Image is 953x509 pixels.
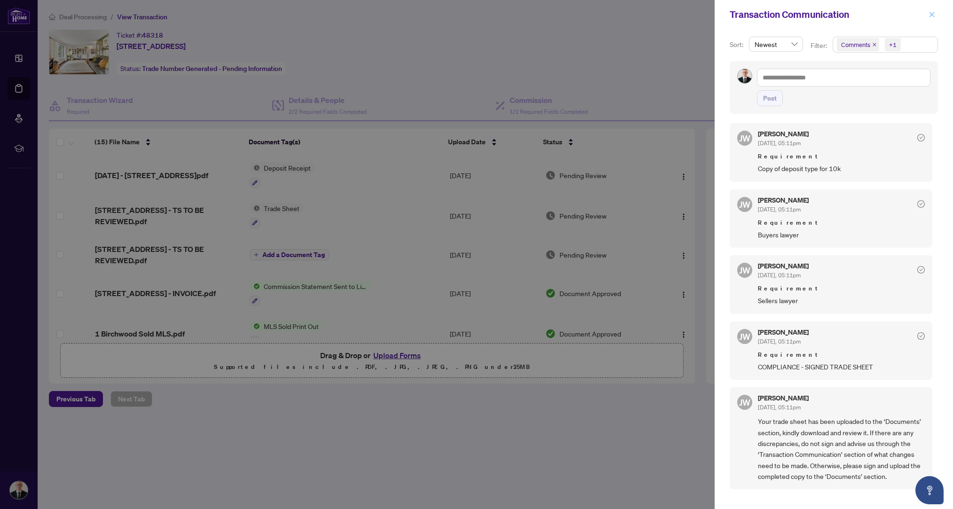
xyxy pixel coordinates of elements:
[837,38,879,51] span: Comments
[758,229,925,240] span: Buyers lawyer
[739,264,750,277] span: JW
[758,197,809,204] h5: [PERSON_NAME]
[739,330,750,343] span: JW
[758,338,801,345] span: [DATE], 05:11pm
[841,40,870,49] span: Comments
[758,350,925,360] span: Requirement
[929,11,935,18] span: close
[758,152,925,161] span: Requirement
[917,200,925,208] span: check-circle
[755,37,797,51] span: Newest
[758,416,925,482] span: Your trade sheet has been uploaded to the ‘Documents’ section, kindly download and review it. If ...
[738,69,752,83] img: Profile Icon
[811,40,828,51] p: Filter:
[758,295,925,306] span: Sellers lawyer
[915,476,944,504] button: Open asap
[917,332,925,340] span: check-circle
[758,272,801,279] span: [DATE], 05:11pm
[739,198,750,211] span: JW
[758,218,925,227] span: Requirement
[730,8,926,22] div: Transaction Communication
[758,140,801,147] span: [DATE], 05:11pm
[758,131,809,137] h5: [PERSON_NAME]
[758,404,801,411] span: [DATE], 05:11pm
[917,266,925,274] span: check-circle
[758,395,809,401] h5: [PERSON_NAME]
[889,40,897,49] div: +1
[730,39,745,50] p: Sort:
[757,90,783,106] button: Post
[739,132,750,145] span: JW
[758,206,801,213] span: [DATE], 05:11pm
[758,329,809,336] h5: [PERSON_NAME]
[758,263,809,269] h5: [PERSON_NAME]
[758,163,925,174] span: Copy of deposit type for 10k
[739,396,750,409] span: JW
[758,361,925,372] span: COMPLIANCE - SIGNED TRADE SHEET
[917,134,925,141] span: check-circle
[758,284,925,293] span: Requirement
[872,42,877,47] span: close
